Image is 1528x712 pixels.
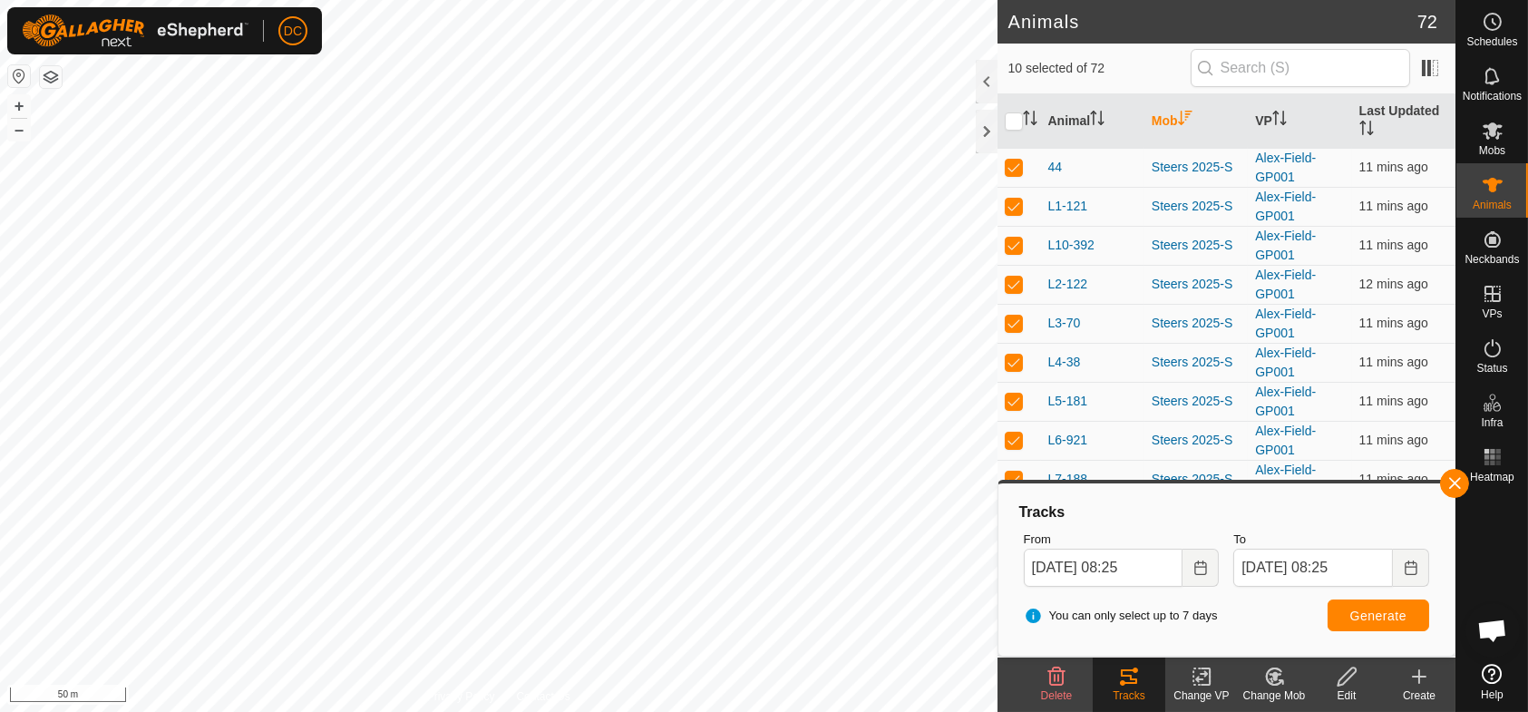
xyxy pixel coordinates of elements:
span: 9 Sept 2025, 8:14 am [1359,433,1428,447]
span: L4-38 [1048,353,1081,372]
div: Steers 2025-S [1152,275,1241,294]
h2: Animals [1008,11,1417,33]
span: 9 Sept 2025, 8:14 am [1359,199,1428,213]
span: Status [1476,363,1507,374]
span: Help [1481,689,1504,700]
a: Help [1456,657,1528,707]
div: Create [1383,688,1455,704]
span: You can only select up to 7 days [1024,607,1218,625]
button: Map Layers [40,66,62,88]
div: Change Mob [1238,688,1310,704]
span: L2-122 [1048,275,1088,294]
label: From [1024,531,1220,549]
a: Alex-Field-GP001 [1255,190,1316,223]
th: Last Updated [1352,94,1455,149]
span: Animals [1473,200,1512,210]
a: Alex-Field-GP001 [1255,658,1316,691]
span: L1-121 [1048,197,1088,216]
span: L3-70 [1048,314,1081,333]
a: Alex-Field-GP001 [1255,463,1316,496]
a: Alex-Field-GP001 [1255,385,1316,418]
div: Steers 2025-S [1152,197,1241,216]
span: 9 Sept 2025, 8:14 am [1359,394,1428,408]
a: Alex-Field-GP001 [1255,346,1316,379]
span: 9 Sept 2025, 8:14 am [1359,160,1428,174]
p-sorticon: Activate to sort [1359,123,1374,138]
div: Steers 2025-S [1152,236,1241,255]
th: VP [1248,94,1351,149]
p-sorticon: Activate to sort [1272,113,1287,128]
span: 9 Sept 2025, 8:14 am [1359,316,1428,330]
button: Choose Date [1182,549,1219,587]
p-sorticon: Activate to sort [1023,113,1037,128]
div: Steers 2025-S [1152,431,1241,450]
p-sorticon: Activate to sort [1178,113,1192,128]
a: Alex-Field-GP001 [1255,424,1316,457]
a: Contact Us [516,688,569,705]
div: Edit [1310,688,1383,704]
span: 9 Sept 2025, 8:14 am [1359,277,1428,291]
div: Steers 2025-S [1152,470,1241,489]
a: Privacy Policy [427,688,495,705]
span: L5-181 [1048,392,1088,411]
div: Tracks [1093,688,1165,704]
a: Alex-Field-GP001 [1255,151,1316,184]
div: Steers 2025-S [1152,158,1241,177]
div: Open chat [1465,603,1520,658]
button: Choose Date [1393,549,1429,587]
div: Change VP [1165,688,1238,704]
span: Generate [1350,609,1406,623]
span: Mobs [1479,145,1505,156]
div: Steers 2025-S [1152,353,1241,372]
span: L7-188 [1048,470,1088,489]
p-sorticon: Activate to sort [1090,113,1105,128]
th: Animal [1041,94,1144,149]
a: Alex-Field-GP001 [1255,268,1316,301]
label: To [1233,531,1429,549]
span: 9 Sept 2025, 8:14 am [1359,472,1428,486]
span: Infra [1481,417,1503,428]
button: Generate [1328,600,1429,631]
span: VPs [1482,308,1502,319]
span: 72 [1417,8,1437,35]
span: Delete [1041,689,1073,702]
span: Neckbands [1465,254,1519,265]
button: – [8,119,30,141]
span: 10 selected of 72 [1008,59,1191,78]
span: DC [284,22,302,41]
a: Alex-Field-GP001 [1255,307,1316,340]
span: 9 Sept 2025, 8:14 am [1359,355,1428,369]
img: Gallagher Logo [22,15,248,47]
div: Tracks [1017,502,1437,523]
span: L6-921 [1048,431,1088,450]
a: Alex-Field-GP001 [1255,229,1316,262]
button: + [8,95,30,117]
span: Notifications [1463,91,1522,102]
span: L10-392 [1048,236,1095,255]
th: Mob [1144,94,1248,149]
span: 44 [1048,158,1063,177]
div: Steers 2025-S [1152,392,1241,411]
input: Search (S) [1191,49,1410,87]
button: Reset Map [8,65,30,87]
div: Steers 2025-S [1152,314,1241,333]
span: Schedules [1466,36,1517,47]
span: Heatmap [1470,472,1514,483]
span: 9 Sept 2025, 8:14 am [1359,238,1428,252]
